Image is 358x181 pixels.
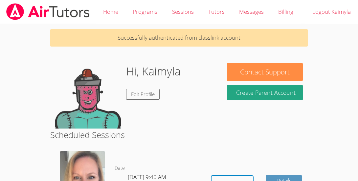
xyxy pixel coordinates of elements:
h2: Scheduled Sessions [50,129,308,141]
img: airtutors_banner-c4298cdbf04f3fff15de1276eac7730deb9818008684d7c2e4769d2f7ddbe033.png [6,3,90,20]
button: Create Parent Account [227,85,302,100]
a: Edit Profile [126,89,160,100]
p: Successfully authenticated from classlink account [50,29,308,47]
button: Contact Support [227,63,302,81]
span: Messages [239,8,264,15]
dt: Date [115,164,125,172]
h1: Hi, Kaimyla [126,63,181,80]
span: [DATE] 9:40 AM [128,173,166,181]
img: default.png [55,63,121,129]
